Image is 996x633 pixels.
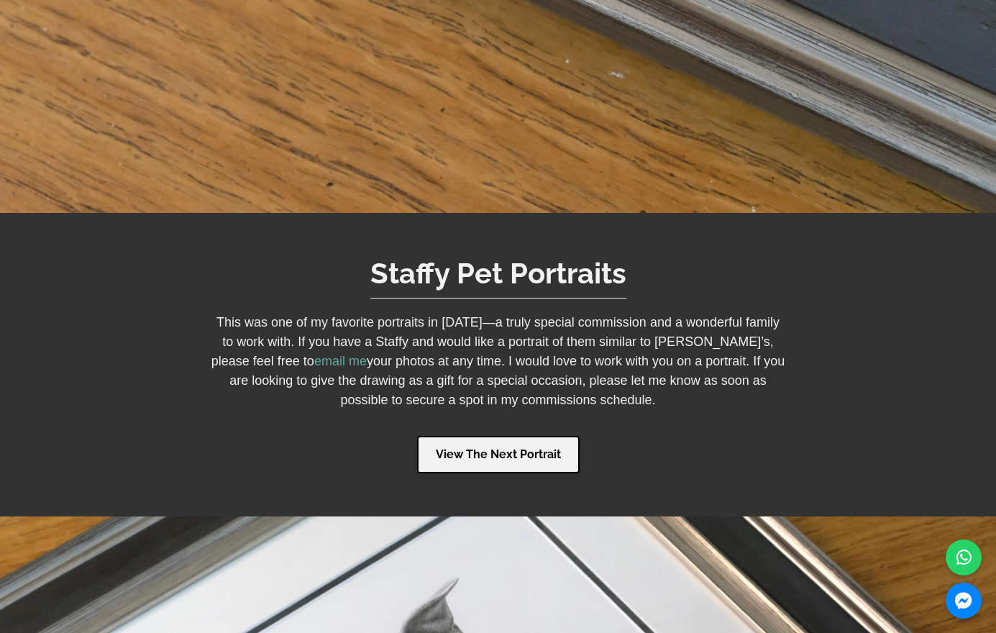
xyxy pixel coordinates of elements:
[370,242,626,299] h3: Staffy Pet Portraits
[946,583,982,619] a: Messenger
[946,539,982,575] a: WhatsApp
[175,313,822,410] p: This was one of my favorite portraits in [DATE]—a truly special commission and a wonderful family...
[314,354,367,368] a: email me
[417,436,580,473] a: View The Next Portrait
